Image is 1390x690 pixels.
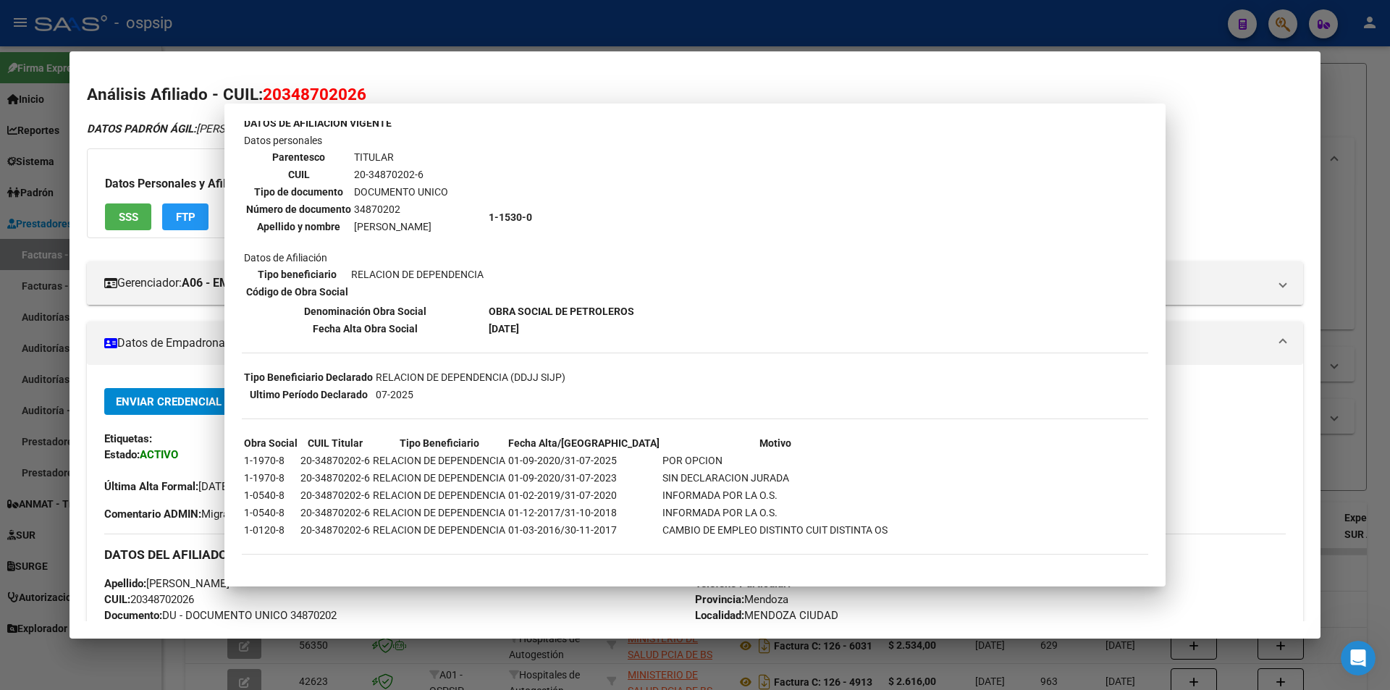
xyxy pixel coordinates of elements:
b: DATOS DE AFILIACION VIGENTE [244,117,392,129]
span: Mendoza [695,593,788,606]
button: FTP [162,203,208,230]
td: 1-0120-8 [243,522,298,538]
strong: Documento: [104,609,162,622]
td: 01-09-2020/31-07-2023 [507,470,660,486]
span: Migración Padrón Completo SSS el [DATE] 17:26:14 [104,506,450,522]
h2: Análisis Afiliado - CUIL: [87,83,1303,107]
td: Datos personales Datos de Afiliación [243,132,486,302]
strong: Última Alta Formal: [104,480,198,493]
strong: CUIL: [104,593,130,606]
td: RELACION DE DEPENDENCIA [372,487,506,503]
mat-expansion-panel-header: Datos de Empadronamiento [87,321,1303,365]
span: FTP [176,211,195,224]
strong: Localidad: [695,609,744,622]
strong: Teléfono Particular: [695,577,791,590]
span: Enviar Credencial Digital [116,395,264,408]
td: TITULAR [353,149,449,165]
td: 20-34870202-6 [300,453,371,468]
th: Parentesco [245,149,352,165]
span: SSS [119,211,138,224]
td: 1-0540-8 [243,487,298,503]
td: RELACION DE DEPENDENCIA [372,505,506,521]
strong: Etiquetas: [104,432,152,445]
th: Denominación Obra Social [243,303,486,319]
th: Código de Obra Social [245,284,349,300]
strong: Estado: [104,448,140,461]
th: Fecha Alta Obra Social [243,321,486,337]
td: 01-02-2019/31-07-2020 [507,487,660,503]
th: Número de documento [245,201,352,217]
td: RELACION DE DEPENDENCIA [372,522,506,538]
td: 20-34870202-6 [300,522,371,538]
th: Motivo [662,435,888,451]
strong: Apellido: [104,577,146,590]
b: 1-1530-0 [489,211,532,223]
button: Enviar Credencial Digital [104,388,275,415]
td: DOCUMENTO UNICO [353,184,449,200]
strong: A06 - EMA SALUD [182,274,277,292]
span: DU - DOCUMENTO UNICO 34870202 [104,609,337,622]
span: 20348702026 [263,85,366,104]
td: POR OPCION [662,453,888,468]
th: Tipo Beneficiario Declarado [243,369,374,385]
td: 07-2025 [375,387,566,403]
td: RELACION DE DEPENDENCIA [372,470,506,486]
td: 34870202 [353,201,449,217]
strong: Comentario ADMIN: [104,508,201,521]
td: INFORMADA POR LA O.S. [662,505,888,521]
b: [DATE] [489,323,519,335]
b: OBRA SOCIAL DE PETROLEROS [489,306,634,317]
td: RELACION DE DEPENDENCIA [350,266,484,282]
th: Fecha Alta/[GEOGRAPHIC_DATA] [507,435,660,451]
th: Tipo de documento [245,184,352,200]
span: [PERSON_NAME] [104,577,229,590]
h3: DATOS DEL AFILIADO [104,547,1286,563]
th: CUIL [245,167,352,182]
span: [PERSON_NAME] [87,122,279,135]
i: | ACTIVO | [87,122,433,135]
td: 01-03-2016/30-11-2017 [507,522,660,538]
td: 01-09-2020/31-07-2025 [507,453,660,468]
mat-expansion-panel-header: Gerenciador:A06 - EMA SALUD [87,261,1303,305]
td: 01-12-2017/31-10-2018 [507,505,660,521]
td: RELACION DE DEPENDENCIA (DDJJ SIJP) [375,369,566,385]
th: Tipo Beneficiario [372,435,506,451]
strong: ACTIVO [140,448,178,461]
mat-panel-title: Datos de Empadronamiento [104,335,1268,352]
td: [PERSON_NAME] [353,219,449,235]
span: [DATE] [104,480,231,493]
td: CAMBIO DE EMPLEO DISTINTO CUIT DISTINTA OS [662,522,888,538]
th: Apellido y nombre [245,219,352,235]
span: 20348702026 [104,593,194,606]
td: 20-34870202-6 [300,470,371,486]
td: RELACION DE DEPENDENCIA [372,453,506,468]
td: INFORMADA POR LA O.S. [662,487,888,503]
button: SSS [105,203,151,230]
h3: Datos Personales y Afiliatorios según Entes Externos: [105,175,927,193]
td: SIN DECLARACION JURADA [662,470,888,486]
td: 20-34870202-6 [300,505,371,521]
th: CUIL Titular [300,435,371,451]
mat-panel-title: Gerenciador: [104,274,1268,292]
td: 20-34870202-6 [353,167,449,182]
th: Ultimo Período Declarado [243,387,374,403]
th: Tipo beneficiario [245,266,349,282]
iframe: Intercom live chat [1341,641,1376,676]
span: MENDOZA CIUDAD [695,609,838,622]
strong: DATOS PADRÓN ÁGIL: [87,122,196,135]
td: 1-1970-8 [243,470,298,486]
td: 20-34870202-6 [300,487,371,503]
td: 1-1970-8 [243,453,298,468]
strong: Provincia: [695,593,744,606]
td: 1-0540-8 [243,505,298,521]
th: Obra Social [243,435,298,451]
